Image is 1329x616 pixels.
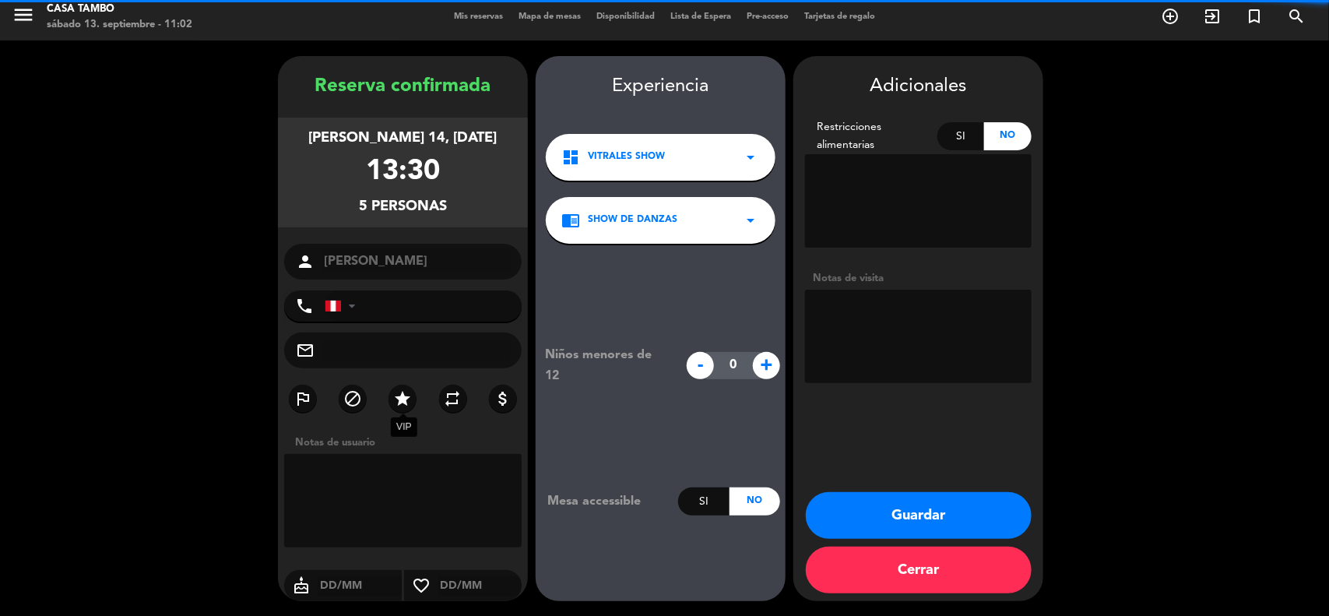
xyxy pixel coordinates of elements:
span: Mapa de mesas [511,12,589,21]
input: DD/MM [438,576,522,596]
i: outlined_flag [294,389,312,408]
i: arrow_drop_down [741,211,760,230]
i: person [296,252,315,271]
i: mail_outline [296,341,315,360]
div: Niños menores de 12 [533,345,679,385]
div: Restricciones alimentarias [805,118,937,154]
i: favorite_border [404,576,438,595]
div: [PERSON_NAME] 14, [DATE] [309,127,497,150]
div: Casa Tambo [47,2,192,17]
div: Notas de usuario [287,435,528,451]
div: Reserva confirmada [278,72,528,102]
div: Notas de visita [805,270,1032,287]
i: repeat [444,389,462,408]
i: turned_in_not [1245,7,1264,26]
div: Peru (Perú): +51 [325,291,361,321]
i: add_circle_outline [1161,7,1180,26]
button: Cerrar [806,547,1032,593]
span: Vitrales Show [588,150,665,165]
i: search [1287,7,1306,26]
i: star [393,389,412,408]
span: Pre-acceso [739,12,796,21]
i: menu [12,3,35,26]
i: cake [284,576,318,595]
span: - [687,352,714,379]
i: chrome_reader_mode [561,211,580,230]
i: block [343,389,362,408]
div: sábado 13. septiembre - 11:02 [47,17,192,33]
i: exit_to_app [1203,7,1222,26]
button: menu [12,3,35,32]
div: No [984,122,1032,150]
span: Mis reservas [446,12,511,21]
div: Si [937,122,985,150]
i: phone [295,297,314,315]
span: Tarjetas de regalo [796,12,883,21]
span: + [753,352,780,379]
i: dashboard [561,148,580,167]
input: DD/MM [318,576,402,596]
i: arrow_drop_down [741,148,760,167]
div: No [730,488,780,516]
div: Mesa accessible [536,491,678,512]
span: Disponibilidad [589,12,663,21]
div: 13:30 [366,150,440,195]
div: 5 personas [359,195,447,218]
span: Show de danzas [588,213,677,228]
div: Experiencia [536,72,786,102]
i: attach_money [494,389,512,408]
div: Adicionales [805,72,1032,102]
div: VIP [391,417,417,437]
div: Si [678,488,729,516]
span: Lista de Espera [663,12,739,21]
button: Guardar [806,492,1032,539]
